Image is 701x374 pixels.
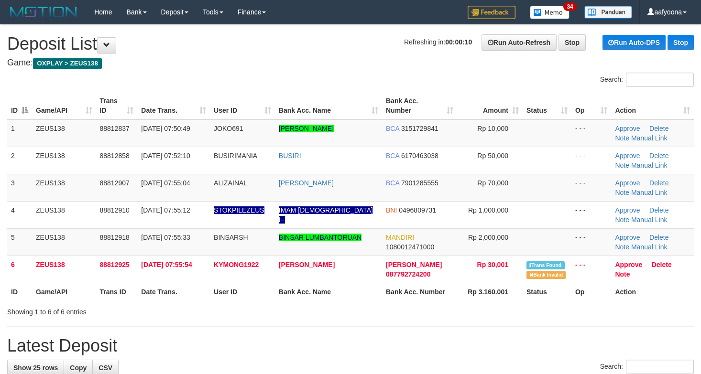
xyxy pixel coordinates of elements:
[626,360,694,374] input: Search:
[214,125,243,132] span: JOKO691
[214,234,248,241] span: BINSARSH
[631,216,668,224] a: Manual Link
[571,174,612,201] td: - - -
[7,283,32,300] th: ID
[141,152,190,160] span: [DATE] 07:52:10
[477,152,508,160] span: Rp 50,000
[649,179,668,187] a: Delete
[7,336,694,355] h1: Latest Deposit
[445,38,472,46] strong: 00:00:10
[386,243,434,251] span: Copy 1080012471000 to clipboard
[571,147,612,174] td: - - -
[210,92,275,119] th: User ID: activate to sort column ascending
[615,179,640,187] a: Approve
[530,6,570,19] img: Button%20Memo.svg
[7,5,80,19] img: MOTION_logo.png
[571,201,612,228] td: - - -
[401,152,438,160] span: Copy 6170463038 to clipboard
[404,38,472,46] span: Refreshing in:
[100,261,130,268] span: 88812925
[7,303,285,317] div: Showing 1 to 6 of 6 entries
[32,174,96,201] td: ZEUS138
[526,271,566,279] span: Bank is not match
[468,206,508,214] span: Rp 1,000,000
[611,92,694,119] th: Action: activate to sort column ascending
[100,234,130,241] span: 88812918
[477,261,508,268] span: Rp 30,001
[7,174,32,201] td: 3
[214,206,264,214] span: Nama rekening ada tanda titik/strip, harap diedit
[571,228,612,256] td: - - -
[214,152,257,160] span: BUSIRIMANIA
[32,92,96,119] th: Game/API: activate to sort column ascending
[477,125,508,132] span: Rp 10,000
[649,206,668,214] a: Delete
[386,125,399,132] span: BCA
[7,201,32,228] td: 4
[457,92,523,119] th: Amount: activate to sort column ascending
[99,364,112,372] span: CSV
[141,234,190,241] span: [DATE] 07:55:33
[100,152,130,160] span: 88812858
[615,152,640,160] a: Approve
[275,283,382,300] th: Bank Acc. Name
[401,125,438,132] span: Copy 3151729841 to clipboard
[100,179,130,187] span: 88812907
[275,92,382,119] th: Bank Acc. Name: activate to sort column ascending
[615,206,640,214] a: Approve
[7,256,32,283] td: 6
[571,92,612,119] th: Op: activate to sort column ascending
[382,92,457,119] th: Bank Acc. Number: activate to sort column ascending
[571,119,612,147] td: - - -
[7,147,32,174] td: 2
[279,152,301,160] a: BUSIRI
[210,283,275,300] th: User ID
[141,179,190,187] span: [DATE] 07:55:04
[32,201,96,228] td: ZEUS138
[32,228,96,256] td: ZEUS138
[214,261,259,268] span: KYMONG1922
[571,256,612,283] td: - - -
[32,147,96,174] td: ZEUS138
[386,270,430,278] span: Copy 087792724200 to clipboard
[523,92,571,119] th: Status: activate to sort column ascending
[649,125,668,132] a: Delete
[563,2,576,11] span: 34
[7,92,32,119] th: ID: activate to sort column descending
[615,189,629,196] a: Note
[477,179,508,187] span: Rp 70,000
[615,134,629,142] a: Note
[482,34,557,51] a: Run Auto-Refresh
[279,206,373,224] a: IMAM [DEMOGRAPHIC_DATA] I--
[615,234,640,241] a: Approve
[600,73,694,87] label: Search:
[32,283,96,300] th: Game/API
[386,152,399,160] span: BCA
[33,58,102,69] span: OXPLAY > ZEUS138
[615,243,629,251] a: Note
[615,125,640,132] a: Approve
[468,234,508,241] span: Rp 2,000,000
[668,35,694,50] a: Stop
[559,34,586,51] a: Stop
[279,261,335,268] a: [PERSON_NAME]
[279,125,334,132] a: [PERSON_NAME]
[611,283,694,300] th: Action
[7,58,694,68] h4: Game:
[141,261,192,268] span: [DATE] 07:55:54
[70,364,87,372] span: Copy
[631,161,668,169] a: Manual Link
[631,243,668,251] a: Manual Link
[141,125,190,132] span: [DATE] 07:50:49
[279,234,361,241] a: BINSAR LUMBANTORUAN
[401,179,438,187] span: Copy 7901285555 to clipboard
[631,134,668,142] a: Manual Link
[141,206,190,214] span: [DATE] 07:55:12
[100,206,130,214] span: 88812910
[526,261,565,269] span: Similar transaction found
[615,261,642,268] a: Approve
[32,256,96,283] td: ZEUS138
[652,261,672,268] a: Delete
[137,92,210,119] th: Date Trans.: activate to sort column ascending
[386,179,399,187] span: BCA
